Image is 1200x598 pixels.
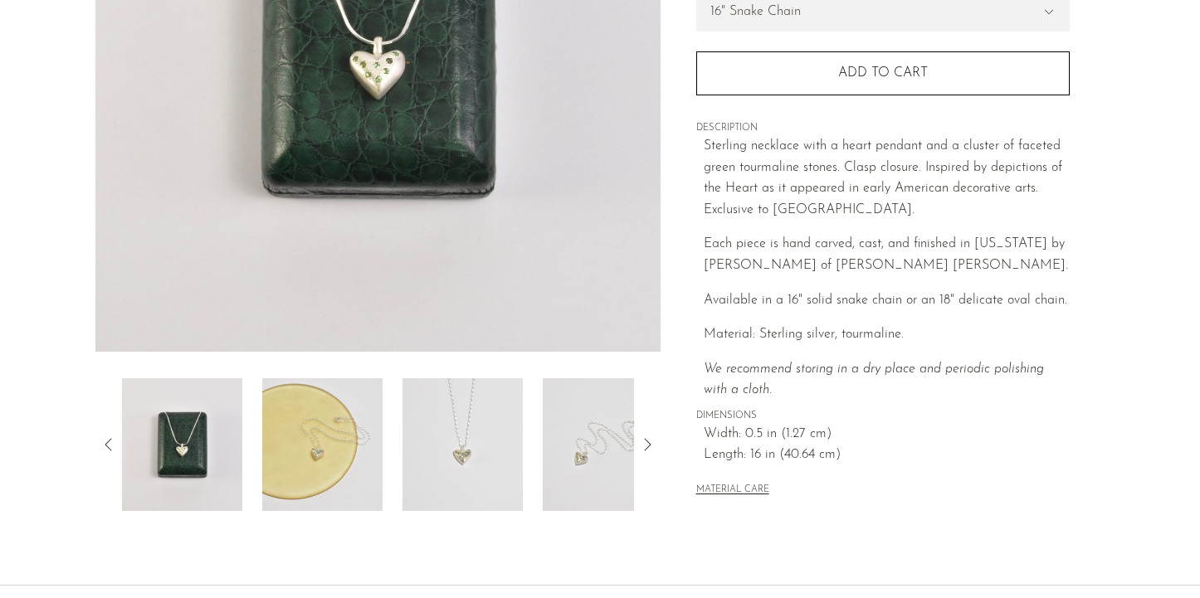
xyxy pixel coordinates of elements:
button: Add to cart [696,51,1070,95]
span: Width: 0.5 in (1.27 cm) [704,424,1070,445]
p: Sterling necklace with a heart pendant and a cluster of faceted green tourmaline stones. Clasp cl... [704,136,1070,221]
img: Tourmaline American Folk Heart Pendant Necklace [122,378,242,511]
span: DESCRIPTION [696,121,1070,136]
span: Material: Sterling silver, tourmaline. [704,328,904,341]
span: Length: 16 in (40.64 cm) [704,445,1070,466]
span: DIMENSIONS [696,409,1070,424]
p: Available in a 16" solid snake chain or an 18" delicate oval chain. [704,290,1070,312]
button: MATERIAL CARE [696,484,769,497]
img: Tourmaline American Folk Heart Pendant Necklace [402,378,523,511]
i: We recommend storing in a dry place and periodic polishing with a cloth. [704,362,1044,397]
span: Each piece is hand carved, cast, and finished in [US_STATE] by [PERSON_NAME] of [PERSON_NAME] [PE... [704,237,1068,272]
img: Tourmaline American Folk Heart Pendant Necklace [262,378,383,511]
img: Tourmaline American Folk Heart Pendant Necklace [543,378,663,511]
span: Add to cart [838,66,928,80]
